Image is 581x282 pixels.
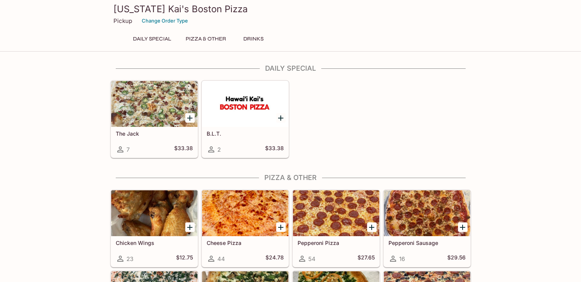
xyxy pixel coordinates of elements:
[174,145,193,154] h5: $33.38
[176,254,193,263] h5: $12.75
[126,255,133,263] span: 23
[293,190,379,236] div: Pepperoni Pizza
[384,190,471,267] a: Pepperoni Sausage16$29.56
[202,81,288,127] div: B.L.T.
[113,17,132,24] p: Pickup
[236,34,271,44] button: Drinks
[116,130,193,137] h5: The Jack
[358,254,375,263] h5: $27.65
[298,240,375,246] h5: Pepperoni Pizza
[202,190,289,267] a: Cheese Pizza44$24.78
[202,81,289,158] a: B.L.T.2$33.38
[308,255,316,263] span: 54
[185,222,195,232] button: Add Chicken Wings
[276,113,286,123] button: Add B.L.T.
[207,240,284,246] h5: Cheese Pizza
[113,3,468,15] h3: [US_STATE] Kai's Boston Pizza
[388,240,466,246] h5: Pepperoni Sausage
[276,222,286,232] button: Add Cheese Pizza
[138,15,191,27] button: Change Order Type
[399,255,405,263] span: 16
[447,254,466,263] h5: $29.56
[126,146,129,153] span: 7
[217,146,221,153] span: 2
[116,240,193,246] h5: Chicken Wings
[111,190,198,267] a: Chicken Wings23$12.75
[110,173,471,182] h4: Pizza & Other
[111,81,198,158] a: The Jack7$33.38
[185,113,195,123] button: Add The Jack
[111,81,197,127] div: The Jack
[265,145,284,154] h5: $33.38
[265,254,284,263] h5: $24.78
[181,34,230,44] button: Pizza & Other
[110,64,471,73] h4: Daily Special
[207,130,284,137] h5: B.L.T.
[458,222,468,232] button: Add Pepperoni Sausage
[111,190,197,236] div: Chicken Wings
[367,222,377,232] button: Add Pepperoni Pizza
[293,190,380,267] a: Pepperoni Pizza54$27.65
[217,255,225,263] span: 44
[129,34,175,44] button: Daily Special
[384,190,470,236] div: Pepperoni Sausage
[202,190,288,236] div: Cheese Pizza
